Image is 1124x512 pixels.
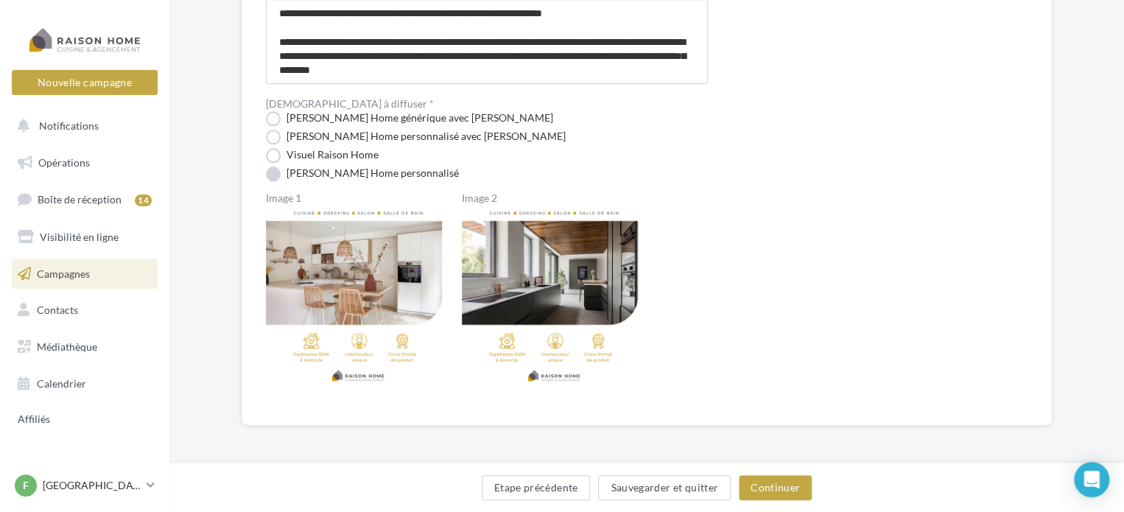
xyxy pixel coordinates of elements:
img: Image 1 [266,205,450,389]
button: Continuer [739,475,812,500]
label: [DEMOGRAPHIC_DATA] à diffuser * [266,99,434,109]
span: Contacts [37,304,78,316]
span: Visibilité en ligne [40,231,119,243]
button: Nouvelle campagne [12,70,158,95]
span: Médiathèque [37,340,97,353]
label: [PERSON_NAME] Home personnalisé [266,166,459,181]
button: Etape précédente [482,475,591,500]
a: Boîte de réception14 [9,183,161,215]
label: [PERSON_NAME] Home personnalisé avec [PERSON_NAME] [266,130,566,144]
span: F [23,478,29,493]
label: [PERSON_NAME] Home générique avec [PERSON_NAME] [266,111,553,126]
label: Image 2 [462,193,646,203]
a: Calendrier [9,368,161,399]
p: [GEOGRAPHIC_DATA] [43,478,141,493]
a: F [GEOGRAPHIC_DATA] [12,471,158,499]
span: Notifications [39,119,99,132]
button: Sauvegarder et quitter [598,475,731,500]
button: Notifications [9,111,155,141]
div: Open Intercom Messenger [1074,462,1109,497]
label: Visuel Raison Home [266,148,379,163]
span: Calendrier [37,377,86,390]
a: Contacts [9,295,161,326]
label: Image 1 [266,193,450,203]
a: Opérations [9,147,161,178]
span: Campagnes [37,267,90,279]
span: Boîte de réception [38,193,122,206]
a: Visibilité en ligne [9,222,161,253]
a: Campagnes [9,259,161,290]
span: Opérations [38,156,90,169]
span: Affiliés [18,413,50,425]
a: Affiliés [9,404,161,431]
div: 14 [135,194,152,206]
img: Image 2 [462,205,646,389]
a: Médiathèque [9,332,161,362]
